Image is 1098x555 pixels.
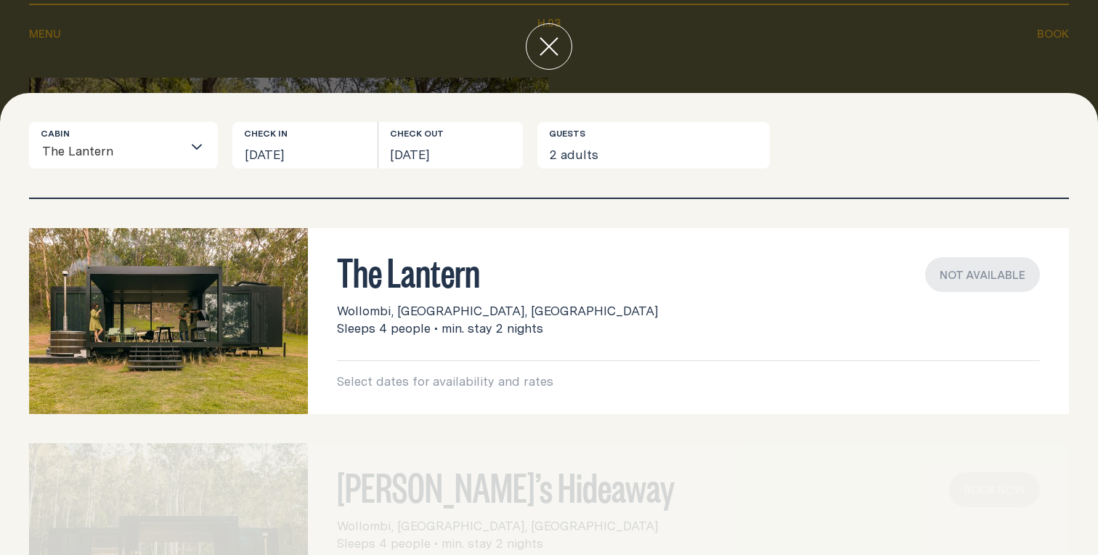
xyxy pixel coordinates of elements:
button: 2 adults [537,122,770,169]
button: close [526,23,572,70]
button: [DATE] [232,122,378,169]
span: The Lantern [41,134,114,168]
span: Sleeps 4 people • min. stay 2 nights [337,320,543,337]
span: Wollombi, [GEOGRAPHIC_DATA], [GEOGRAPHIC_DATA] [337,302,658,320]
p: Select dates for availability and rates [337,373,1040,390]
button: [DATE] [378,122,524,169]
label: Guests [549,128,585,139]
div: Search for option [29,122,218,169]
div: Not available [925,257,1040,292]
input: Search for option [114,137,182,168]
h3: The Lantern [337,257,1040,285]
